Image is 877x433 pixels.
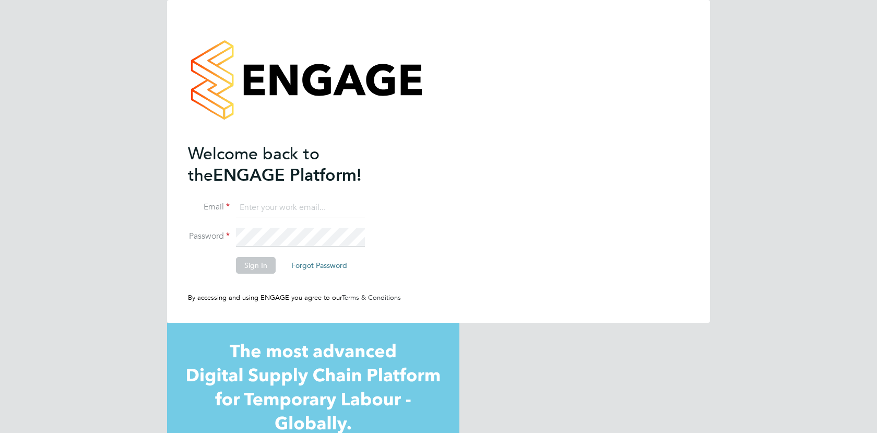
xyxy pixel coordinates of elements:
[188,231,230,242] label: Password
[188,202,230,213] label: Email
[283,257,355,274] button: Forgot Password
[188,293,401,302] span: By accessing and using ENGAGE you agree to our
[188,144,319,185] span: Welcome back to the
[188,143,392,186] h2: ENGAGE Platform!
[342,293,401,302] a: Terms & Conditions
[236,198,365,217] input: Enter your work email...
[236,257,276,274] button: Sign In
